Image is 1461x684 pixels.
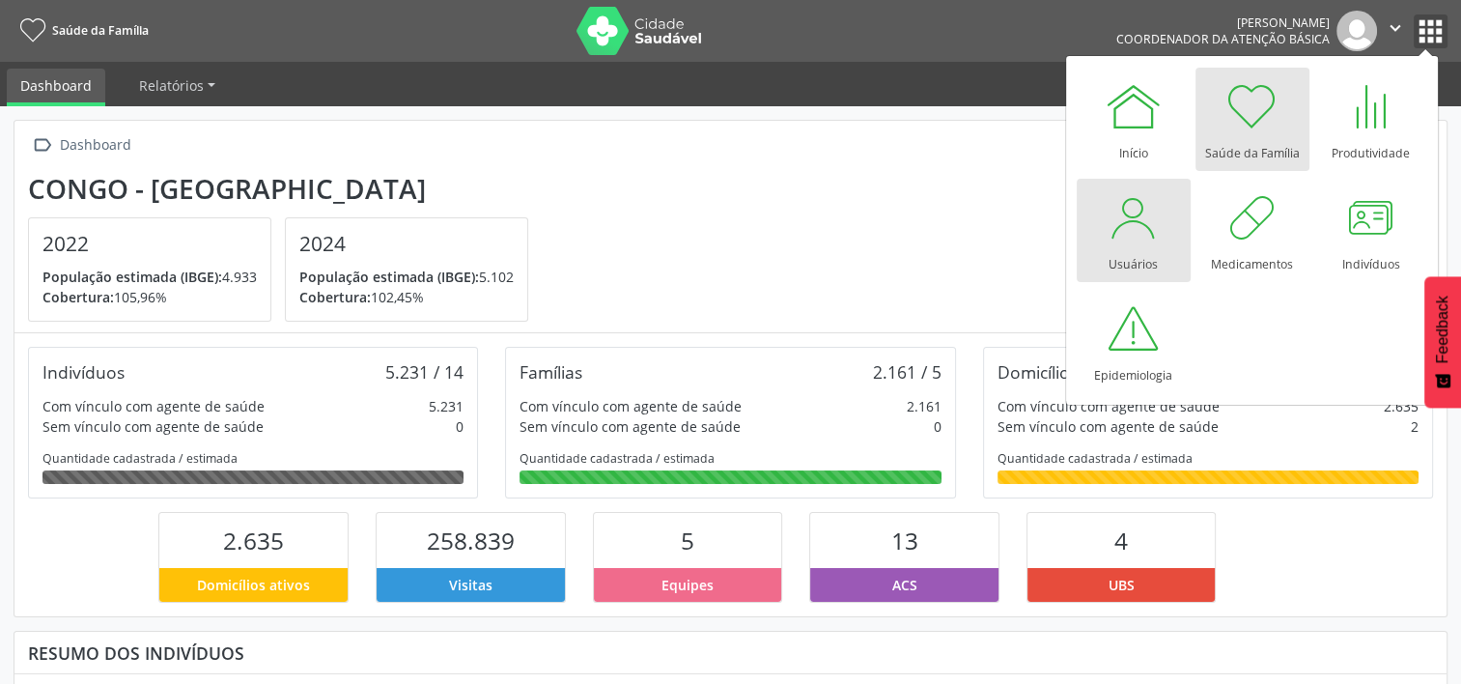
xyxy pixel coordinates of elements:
div: Sem vínculo com agente de saúde [42,416,264,437]
span: 13 [890,525,917,556]
a: Indivíduos [1314,179,1428,282]
div: 2.635 [1384,396,1419,416]
div: Com vínculo com agente de saúde [520,396,742,416]
h4: 2022 [42,232,257,256]
button: apps [1414,14,1447,48]
div: 2.161 [907,396,941,416]
div: 5.231 [429,396,464,416]
div: 2.161 / 5 [873,361,941,383]
div: Sem vínculo com agente de saúde [997,416,1219,437]
div: Domicílios [997,361,1078,383]
a: Início [1077,68,1191,171]
span: Equipes [661,575,714,595]
div: Sem vínculo com agente de saúde [520,416,741,437]
i:  [1385,17,1406,39]
span: 4 [1114,525,1128,556]
span: Cobertura: [299,288,371,306]
a: Saúde da Família [1195,68,1309,171]
span: População estimada (IBGE): [42,268,222,286]
p: 102,45% [299,287,514,307]
a:  Dashboard [28,131,134,159]
span: Visitas [449,575,492,595]
a: Saúde da Família [14,14,149,46]
div: 0 [456,416,464,437]
i:  [28,131,56,159]
p: 105,96% [42,287,257,307]
div: 0 [934,416,941,437]
span: População estimada (IBGE): [299,268,479,286]
a: Usuários [1077,179,1191,282]
img: img [1336,11,1377,51]
p: 5.102 [299,267,514,287]
span: Relatórios [139,76,204,95]
span: UBS [1109,575,1135,595]
a: Dashboard [7,69,105,106]
span: ACS [891,575,916,595]
div: Famílias [520,361,582,383]
button: Feedback - Mostrar pesquisa [1424,276,1461,408]
p: 4.933 [42,267,257,287]
div: 5.231 / 14 [385,361,464,383]
div: [PERSON_NAME] [1116,14,1330,31]
div: Indivíduos [42,361,125,383]
div: Com vínculo com agente de saúde [42,396,265,416]
a: Epidemiologia [1077,290,1191,393]
h4: 2024 [299,232,514,256]
span: Saúde da Família [52,22,149,39]
a: Produtividade [1314,68,1428,171]
a: Relatórios [126,69,229,102]
a: Medicamentos [1195,179,1309,282]
span: 5 [681,525,694,556]
span: Coordenador da Atenção Básica [1116,31,1330,47]
div: Quantidade cadastrada / estimada [42,450,464,467]
span: 2.635 [223,525,284,556]
div: Com vínculo com agente de saúde [997,396,1220,416]
span: Domicílios ativos [197,575,310,595]
span: 258.839 [427,525,515,556]
span: Feedback [1434,296,1451,363]
div: Resumo dos indivíduos [28,642,1433,664]
div: Congo - [GEOGRAPHIC_DATA] [28,173,542,205]
div: Quantidade cadastrada / estimada [520,450,941,467]
div: 2 [1411,416,1419,437]
button:  [1377,11,1414,51]
div: Dashboard [56,131,134,159]
div: Quantidade cadastrada / estimada [997,450,1419,467]
span: Cobertura: [42,288,114,306]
